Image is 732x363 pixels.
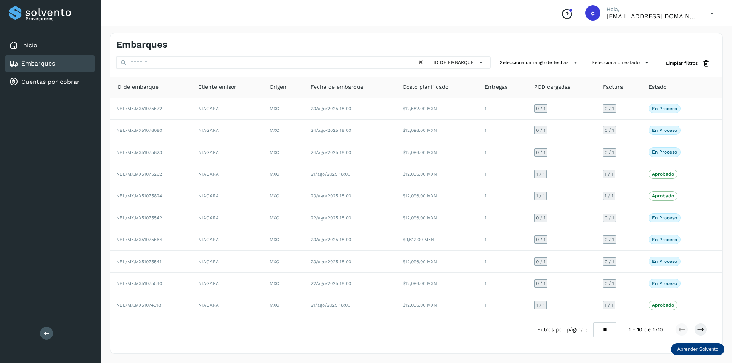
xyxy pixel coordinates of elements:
h4: Embarques [116,39,167,50]
a: Embarques [21,60,55,67]
td: 1 [478,229,528,251]
td: 1 [478,294,528,316]
p: Aprobado [652,302,674,308]
td: NIAGARA [192,294,263,316]
span: 22/ago/2025 18:00 [311,281,351,286]
span: 0 / 1 [605,106,614,111]
td: 1 [478,141,528,163]
span: Origen [270,83,286,91]
div: Aprender Solvento [671,343,724,355]
span: NBL/MX.MX51075542 [116,215,162,221]
p: En proceso [652,259,677,264]
button: Limpiar filtros [660,56,716,70]
td: NIAGARA [192,120,263,141]
div: Inicio [5,37,95,54]
button: Selecciona un estado [589,56,654,69]
span: Factura [603,83,623,91]
span: NBL/MX.MX51076080 [116,128,162,133]
p: En proceso [652,281,677,286]
td: 1 [478,98,528,120]
span: 0 / 1 [605,237,614,242]
td: NIAGARA [192,163,263,185]
td: 1 [478,163,528,185]
p: Aprobado [652,171,674,177]
td: MXC [263,163,305,185]
td: $12,096.00 MXN [396,120,478,141]
td: $12,096.00 MXN [396,207,478,229]
span: 24/ago/2025 18:00 [311,150,351,155]
td: NIAGARA [192,273,263,294]
span: 23/ago/2025 18:00 [311,237,351,242]
span: 1 / 1 [536,303,545,307]
a: Inicio [21,42,37,49]
td: $12,096.00 MXN [396,141,478,163]
span: 1 / 1 [605,303,613,307]
td: MXC [263,294,305,316]
td: $12,096.00 MXN [396,294,478,316]
td: 1 [478,251,528,272]
p: Hola, [607,6,698,13]
td: 1 [478,185,528,207]
p: En proceso [652,128,677,133]
span: 0 / 1 [605,128,614,133]
span: Costo planificado [403,83,448,91]
span: 0 / 1 [605,259,614,264]
td: $12,096.00 MXN [396,251,478,272]
span: NBL/MX.MX51075572 [116,106,162,111]
span: 0 / 1 [536,216,546,220]
td: MXC [263,207,305,229]
button: Selecciona un rango de fechas [497,56,583,69]
p: Aprender Solvento [677,346,718,352]
p: Aprobado [652,193,674,198]
span: Fecha de embarque [311,83,363,91]
span: ID de embarque [433,59,474,66]
span: 21/ago/2025 18:00 [311,302,350,308]
td: $12,096.00 MXN [396,185,478,207]
span: NBL/MX.MX51075564 [116,237,162,242]
span: 0 / 1 [536,281,546,286]
button: ID de embarque [431,57,487,68]
p: Proveedores [26,16,91,21]
td: $12,582.00 MXN [396,98,478,120]
span: NBL/MX.MX51074918 [116,302,161,308]
span: 23/ago/2025 18:00 [311,259,351,264]
span: 21/ago/2025 18:00 [311,171,350,177]
span: 1 - 10 de 1710 [629,326,663,334]
td: $12,096.00 MXN [396,273,478,294]
span: NBL/MX.MX51075541 [116,259,161,264]
span: 0 / 1 [536,128,546,133]
span: 1 / 1 [605,193,613,198]
span: 22/ago/2025 18:00 [311,215,351,221]
span: 1 / 1 [536,172,545,176]
p: carlosvazqueztgc@gmail.com [607,13,698,20]
td: NIAGARA [192,98,263,120]
td: $12,096.00 MXN [396,163,478,185]
td: MXC [263,185,305,207]
div: Embarques [5,55,95,72]
span: 0 / 1 [605,281,614,286]
td: NIAGARA [192,141,263,163]
span: Limpiar filtros [666,60,698,67]
td: MXC [263,141,305,163]
p: En proceso [652,237,677,242]
td: NIAGARA [192,207,263,229]
td: NIAGARA [192,229,263,251]
td: $9,612.00 MXN [396,229,478,251]
p: En proceso [652,215,677,221]
span: 24/ago/2025 18:00 [311,128,351,133]
span: NBL/MX.MX51075823 [116,150,162,155]
span: 0 / 1 [605,216,614,220]
span: NBL/MX.MX51075824 [116,193,162,198]
span: POD cargadas [534,83,570,91]
td: 1 [478,207,528,229]
span: 0 / 1 [536,259,546,264]
p: En proceso [652,149,677,155]
span: 23/ago/2025 18:00 [311,106,351,111]
td: MXC [263,98,305,120]
td: MXC [263,229,305,251]
span: ID de embarque [116,83,159,91]
span: 0 / 1 [536,106,546,111]
td: 1 [478,273,528,294]
td: NIAGARA [192,185,263,207]
td: MXC [263,251,305,272]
